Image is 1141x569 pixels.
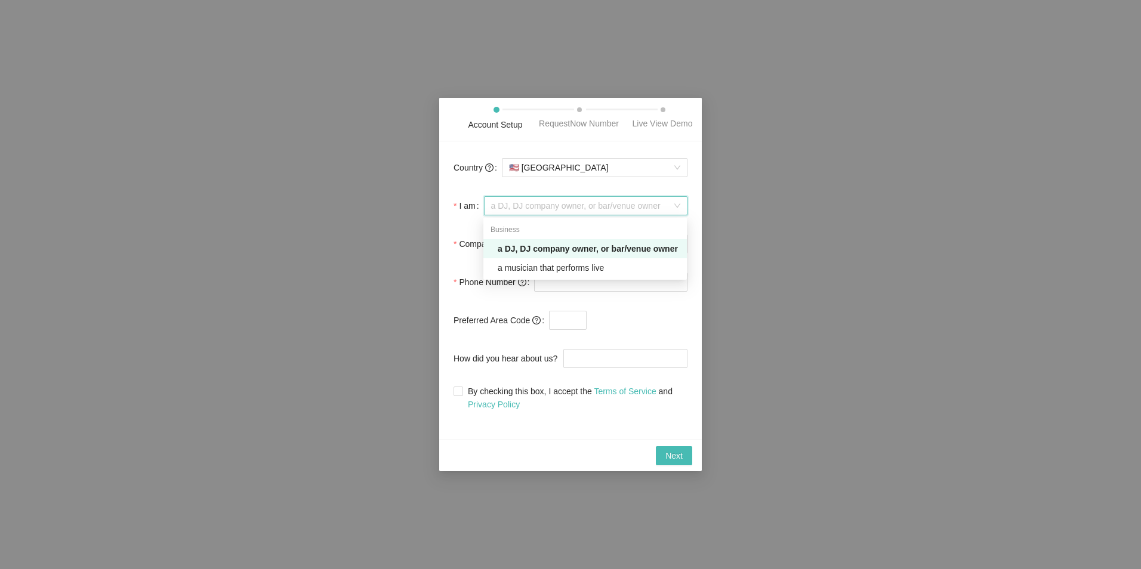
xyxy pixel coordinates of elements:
[483,220,687,239] div: Business
[594,386,656,396] a: Terms of Service
[463,385,687,411] span: By checking this box, I accept the and
[498,242,680,255] div: a DJ, DJ company owner, or bar/venue owner
[454,194,484,218] label: I am
[633,117,693,130] div: Live View Demo
[485,163,494,172] span: question-circle
[483,239,687,258] div: a DJ, DJ company owner, or bar/venue owner
[468,400,520,409] a: Privacy Policy
[509,163,519,172] span: 🇺🇸
[509,159,680,177] span: [GEOGRAPHIC_DATA]
[665,449,683,462] span: Next
[518,278,526,286] span: question-circle
[468,118,522,131] div: Account Setup
[498,261,680,274] div: a musician that performs live
[491,197,680,215] span: a DJ, DJ company owner, or bar/venue owner
[483,258,687,277] div: a musician that performs live
[459,276,526,289] span: Phone Number
[656,446,692,465] button: Next
[454,314,541,327] span: Preferred Area Code
[563,349,687,368] input: How did you hear about us?
[454,347,563,370] label: How did you hear about us?
[454,232,503,256] label: Company
[539,117,619,130] div: RequestNow Number
[532,316,541,324] span: question-circle
[454,161,494,174] span: Country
